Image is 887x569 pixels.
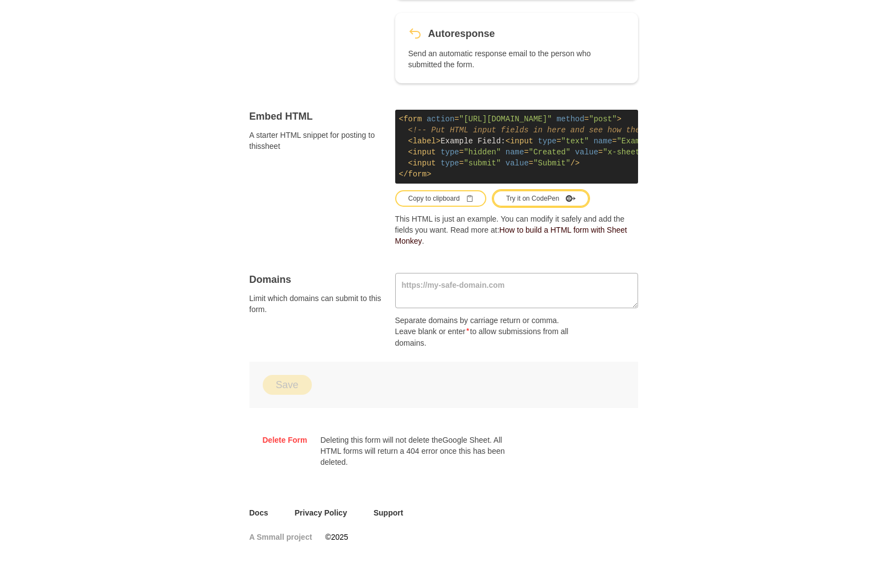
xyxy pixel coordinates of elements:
[510,137,533,146] span: input
[395,213,638,246] p: This HTML is just an example. You can modify it safely and add the fields you want. Read more at: .
[395,226,627,245] a: How to build a HTML form with Sheet Monkey
[408,27,422,40] svg: Revert
[464,148,501,157] span: "hidden"
[408,137,440,146] span: < >
[413,148,436,157] span: input
[506,159,529,168] span: value
[593,137,612,146] span: name
[533,159,570,168] span: "Submit"
[295,507,347,518] a: Privacy Policy
[408,194,473,203] div: Copy to clipboard
[263,375,312,395] button: Save
[538,137,557,146] span: type
[399,115,622,124] span: < = = >
[427,115,454,124] span: action
[399,170,432,179] span: </ >
[263,434,307,445] a: Delete Form
[249,293,382,315] span: Limit which domains can submit to this form.
[506,148,524,157] span: name
[413,137,436,146] span: label
[561,137,589,146] span: "text"
[556,115,584,124] span: method
[464,159,501,168] span: "submit"
[493,190,589,207] button: Try it on CodePen
[506,137,742,146] span: < = = />
[440,159,459,168] span: type
[408,126,751,135] span: <!-- Put HTML input fields in here and see how they fill up your sheet -->
[408,170,427,179] span: form
[249,507,268,518] a: Docs
[325,532,348,543] span: © 2025
[529,148,571,157] span: "Created"
[249,532,312,543] a: A Smmall project
[249,130,382,152] span: A starter HTML snippet for posting to this sheet
[413,159,436,168] span: input
[408,48,594,70] p: Send an automatic response email to the person who submitted the form.
[403,115,422,124] span: form
[374,507,403,518] a: Support
[459,115,552,124] span: "[URL][DOMAIN_NAME]"
[320,434,506,468] p: Deleting this form will not delete the Google Sheet . All HTML forms will return a 404 error once...
[575,148,598,157] span: value
[408,148,765,157] span: < = = = />
[249,110,382,123] h4: Embed HTML
[428,26,495,41] h5: Autoresponse
[589,115,617,124] span: "post"
[466,195,473,202] svg: Clipboard
[395,315,581,348] p: Separate domains by carriage return or comma. Leave blank or enter to allow submissions from all ...
[395,110,638,184] code: Example Field:
[395,190,486,207] button: Copy to clipboardClipboard
[440,148,459,157] span: type
[408,159,580,168] span: < = = />
[506,194,576,203] div: Try it on CodePen
[617,137,691,146] span: "Example Header"
[603,148,756,157] span: "x-sheetmonkey-current-date-time"
[249,273,382,286] h4: Domains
